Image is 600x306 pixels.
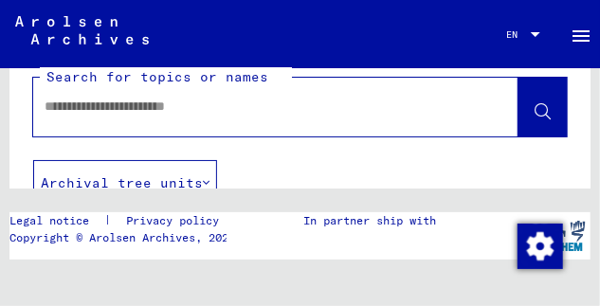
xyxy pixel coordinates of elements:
mat-icon: Side nav toggle icon [570,25,592,47]
img: yv_logo.png [518,212,590,260]
img: Arolsen_neg.svg [15,16,149,45]
button: Archival tree units [33,160,217,206]
p: Copyright © Arolsen Archives, 2021 [9,229,242,246]
mat-label: Search for topics or names [46,68,268,85]
div: | [9,212,242,229]
a: Privacy policy [111,212,242,229]
span: EN [506,29,527,40]
button: Toggle sidenav [562,15,600,53]
img: Change consent [518,224,563,269]
a: Legal notice [9,212,104,229]
p: In partner ship with [303,212,436,229]
div: Change consent [517,223,562,268]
